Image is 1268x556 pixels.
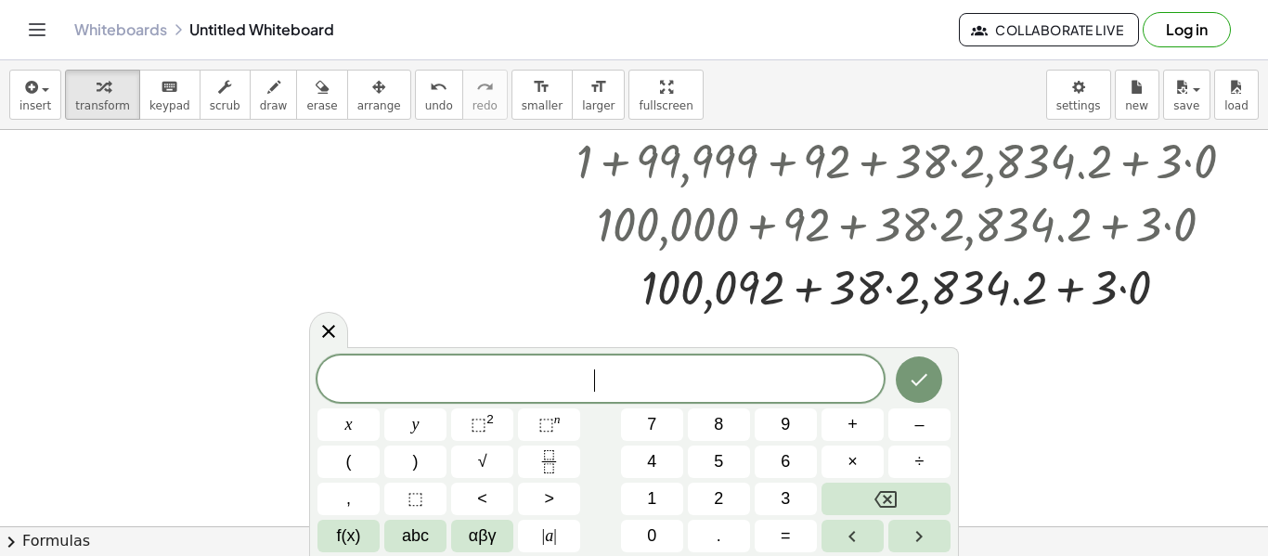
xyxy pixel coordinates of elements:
[210,99,240,112] span: scrub
[688,520,750,552] button: .
[337,524,361,549] span: f(x)
[755,520,817,552] button: Equals
[511,70,573,120] button: format_sizesmaller
[589,76,607,98] i: format_size
[415,70,463,120] button: undoundo
[74,20,167,39] a: Whiteboards
[572,70,625,120] button: format_sizelarger
[544,486,554,511] span: >
[688,408,750,441] button: 8
[9,70,61,120] button: insert
[621,483,683,515] button: 1
[518,520,580,552] button: Absolute value
[477,486,487,511] span: <
[384,446,446,478] button: )
[688,446,750,478] button: 5
[896,356,942,403] button: Done
[139,70,201,120] button: keyboardkeypad
[518,408,580,441] button: Superscript
[469,524,497,549] span: αβγ
[717,524,721,549] span: .
[296,70,347,120] button: erase
[959,13,1139,46] button: Collaborate Live
[412,412,420,437] span: y
[317,483,380,515] button: ,
[200,70,251,120] button: scrub
[451,520,513,552] button: Greek alphabet
[408,486,423,511] span: ⬚
[553,526,557,545] span: |
[621,408,683,441] button: 7
[476,76,494,98] i: redo
[317,520,380,552] button: Functions
[647,449,656,474] span: 4
[472,99,498,112] span: redo
[781,486,790,511] span: 3
[346,486,351,511] span: ,
[1163,70,1210,120] button: save
[149,99,190,112] span: keypad
[647,524,656,549] span: 0
[451,446,513,478] button: Square root
[317,408,380,441] button: x
[594,369,605,392] span: ​
[554,412,561,426] sup: n
[75,99,130,112] span: transform
[542,524,557,549] span: a
[357,99,401,112] span: arrange
[1046,70,1111,120] button: settings
[888,520,951,552] button: Right arrow
[384,408,446,441] button: y
[1115,70,1159,120] button: new
[822,483,951,515] button: Backspace
[1214,70,1259,120] button: load
[888,408,951,441] button: Minus
[822,408,884,441] button: Plus
[538,415,554,433] span: ⬚
[975,21,1123,38] span: Collaborate Live
[462,70,508,120] button: redoredo
[781,524,791,549] span: =
[384,520,446,552] button: Alphabet
[19,99,51,112] span: insert
[413,449,419,474] span: )
[847,412,858,437] span: +
[1125,99,1148,112] span: new
[914,412,924,437] span: –
[621,446,683,478] button: 4
[647,486,656,511] span: 1
[451,483,513,515] button: Less than
[306,99,337,112] span: erase
[628,70,703,120] button: fullscreen
[345,412,353,437] span: x
[486,412,494,426] sup: 2
[260,99,288,112] span: draw
[161,76,178,98] i: keyboard
[888,446,951,478] button: Divide
[430,76,447,98] i: undo
[317,446,380,478] button: (
[781,412,790,437] span: 9
[347,70,411,120] button: arrange
[639,99,692,112] span: fullscreen
[250,70,298,120] button: draw
[522,99,563,112] span: smaller
[755,483,817,515] button: 3
[915,449,925,474] span: ÷
[781,449,790,474] span: 6
[582,99,615,112] span: larger
[647,412,656,437] span: 7
[755,446,817,478] button: 6
[822,520,884,552] button: Left arrow
[451,408,513,441] button: Squared
[542,526,546,545] span: |
[847,449,858,474] span: ×
[384,483,446,515] button: Placeholder
[346,449,352,474] span: (
[714,449,723,474] span: 5
[65,70,140,120] button: transform
[1173,99,1199,112] span: save
[22,15,52,45] button: Toggle navigation
[1143,12,1231,47] button: Log in
[714,412,723,437] span: 8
